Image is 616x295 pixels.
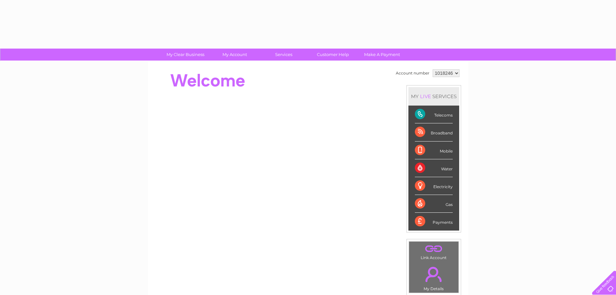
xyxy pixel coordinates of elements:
[415,142,453,159] div: Mobile
[411,243,457,255] a: .
[415,195,453,213] div: Gas
[415,123,453,141] div: Broadband
[306,49,360,61] a: Customer Help
[415,213,453,230] div: Payments
[408,87,459,106] div: MY SERVICES
[415,106,453,123] div: Telecoms
[257,49,310,61] a: Services
[159,49,212,61] a: My Clear Business
[411,263,457,286] a: .
[355,49,409,61] a: Make A Payment
[394,68,431,79] td: Account number
[409,241,459,262] td: Link Account
[409,261,459,293] td: My Details
[208,49,261,61] a: My Account
[419,93,432,99] div: LIVE
[415,177,453,195] div: Electricity
[415,159,453,177] div: Water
